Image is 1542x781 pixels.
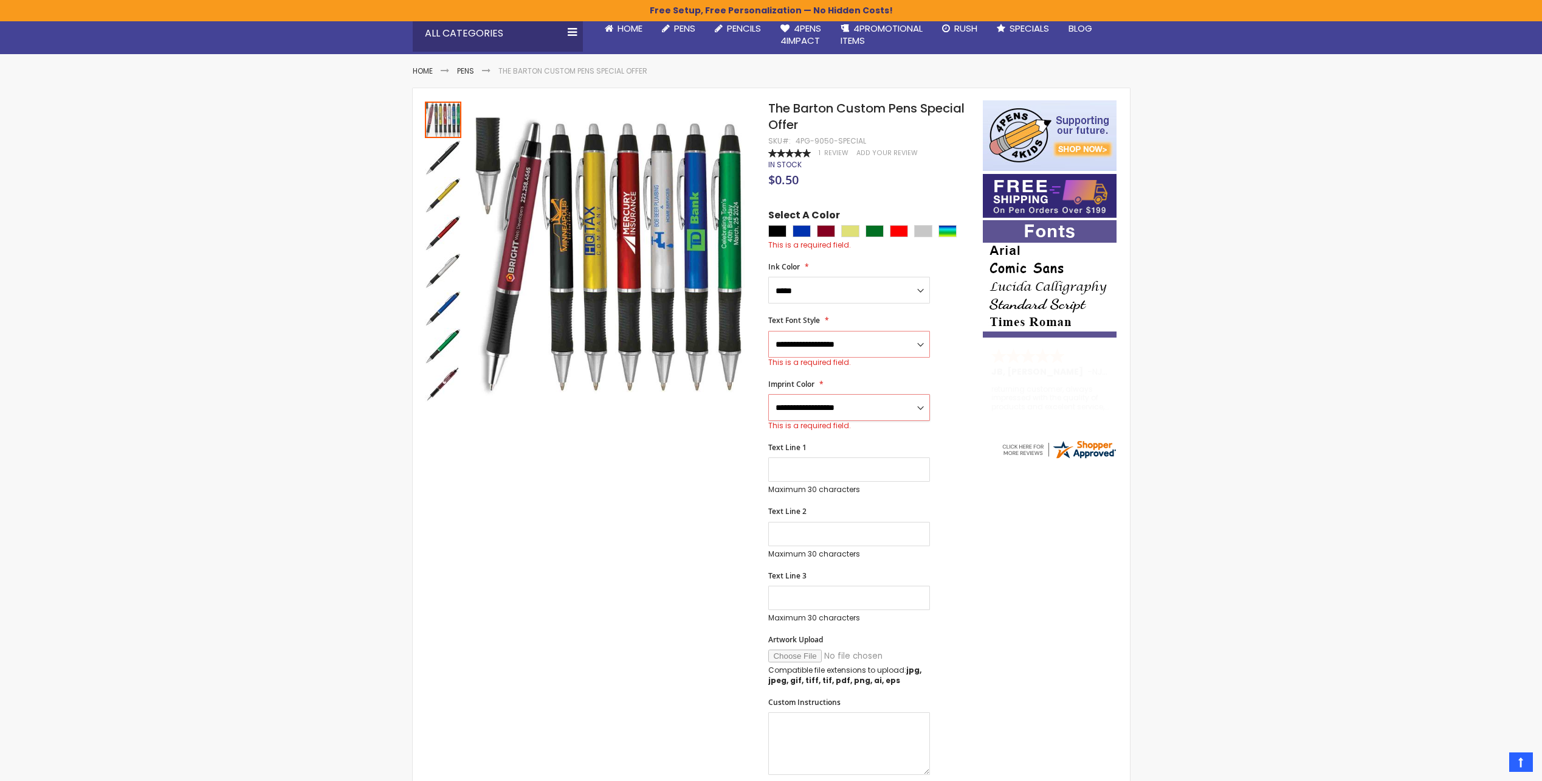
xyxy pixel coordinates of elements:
img: The Barton Custom Pens Special Offer [425,290,461,327]
div: Silver [914,225,932,237]
a: Home [595,15,652,42]
img: 4pens.com widget logo [1000,439,1117,460]
span: Pens [674,22,695,35]
li: The Barton Custom Pens Special Offer [498,66,647,76]
img: The Barton Custom Pens Special Offer [425,328,461,364]
div: The Barton Custom Pens Special Offer [425,251,463,289]
img: Free shipping on orders over $199 [983,174,1117,218]
p: Maximum 30 characters [768,549,930,559]
span: - , [1087,366,1193,378]
span: Home [618,22,642,35]
span: Imprint Color [768,379,814,389]
div: The Barton Custom Pens Special Offer [425,176,463,213]
span: 4PROMOTIONAL ITEMS [841,22,923,47]
p: Maximum 30 characters [768,485,930,495]
div: 4PG-9050-SPECIAL [796,136,866,146]
div: Gold [841,225,859,237]
div: The Barton Custom Pens Special Offer [425,138,463,176]
p: Maximum 30 characters [768,613,930,623]
div: Blue [793,225,811,237]
a: 4PROMOTIONALITEMS [831,15,932,55]
span: Text Font Style [768,315,820,325]
a: Top [1509,752,1533,772]
span: Review [824,148,848,158]
div: Assorted [938,225,957,237]
img: 4pens 4 kids [983,100,1117,171]
span: Text Line 1 [768,442,807,453]
div: The Barton Custom Pens Special Offer [425,364,461,402]
a: Pens [652,15,705,42]
img: The Barton Custom Pens Special Offer [425,139,461,176]
span: In stock [768,159,802,170]
img: The Barton Custom Pens Special Offer [425,177,461,213]
img: font-personalization-examples [983,220,1117,338]
div: This is a required field. [768,240,970,250]
a: 4pens.com certificate URL [1000,453,1117,463]
span: Specials [1010,22,1049,35]
a: Add Your Review [856,148,918,158]
a: Pens [457,66,474,76]
img: The Barton Custom Pens Special Offer [475,118,752,396]
span: 1 [819,148,821,158]
span: Rush [954,22,977,35]
div: This is a required field. [768,358,930,367]
div: The Barton Custom Pens Special Offer [425,213,463,251]
div: Green [866,225,884,237]
a: Rush [932,15,987,42]
a: Pencils [705,15,771,42]
img: The Barton Custom Pens Special Offer [425,252,461,289]
div: All Categories [413,15,583,52]
img: The Barton Custom Pens Special Offer [425,366,461,402]
a: 1 Review [819,148,850,158]
div: Burgundy [817,225,835,237]
a: Blog [1059,15,1102,42]
span: NJ [1092,366,1107,378]
span: Custom Instructions [768,697,841,707]
div: returning customer, always impressed with the quality of products and excelent service, will retu... [991,385,1109,411]
div: The Barton Custom Pens Special Offer [425,100,463,138]
strong: SKU [768,136,791,146]
span: 4Pens 4impact [780,22,821,47]
img: The Barton Custom Pens Special Offer [425,215,461,251]
div: The Barton Custom Pens Special Offer [425,289,463,327]
a: Home [413,66,433,76]
span: Text Line 2 [768,506,807,516]
a: Specials [987,15,1059,42]
p: Compatible file extensions to upload: [768,665,930,685]
div: This is a required field. [768,421,930,431]
span: Ink Color [768,262,800,272]
span: $0.50 [768,172,799,188]
div: The Barton Custom Pens Special Offer [425,327,463,364]
span: JB, [PERSON_NAME] [991,366,1087,378]
span: Blog [1069,22,1092,35]
div: Availability [768,160,802,170]
span: Artwork Upload [768,634,823,645]
span: Text Line 3 [768,571,807,581]
span: The Barton Custom Pens Special Offer [768,100,965,133]
div: 100% [768,149,811,158]
span: Pencils [727,22,761,35]
div: Red [890,225,908,237]
div: Black [768,225,786,237]
strong: jpg, jpeg, gif, tiff, tif, pdf, png, ai, eps [768,665,921,685]
span: Select A Color [768,209,840,225]
a: 4Pens4impact [771,15,831,55]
